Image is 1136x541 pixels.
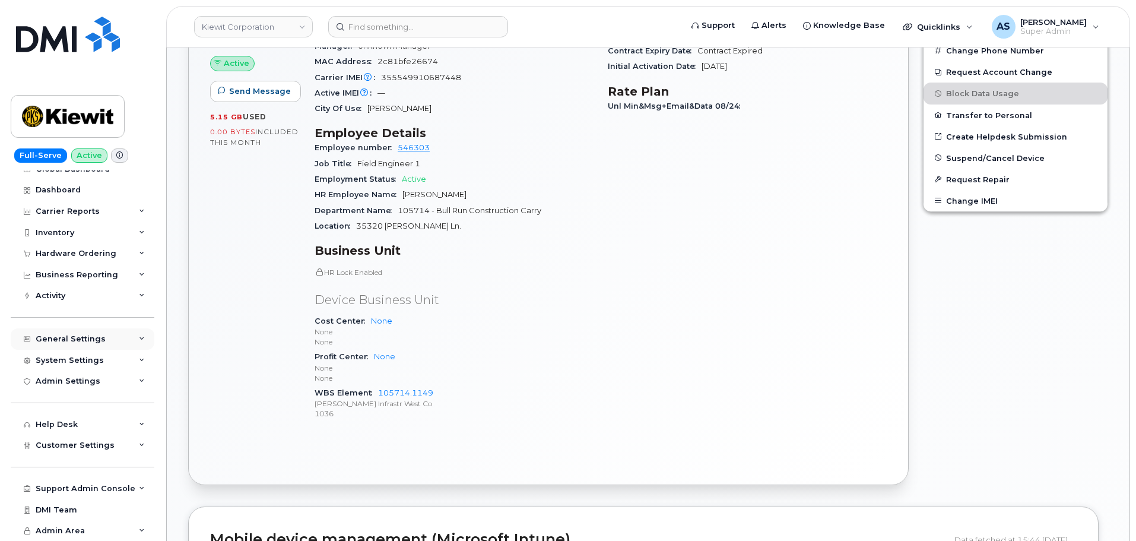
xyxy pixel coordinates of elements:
span: Unl Min&Msg+Email&Data 08/24 [608,102,746,110]
span: Active [402,175,426,184]
span: used [243,112,266,121]
div: Quicklinks [894,15,981,39]
span: Send Message [229,86,291,97]
p: None [315,373,594,383]
span: 2c81bfe26674 [377,57,438,66]
span: Employee number [315,143,398,152]
span: Suspend/Cancel Device [946,153,1045,162]
span: WBS Element [315,388,378,397]
button: Change IMEI [924,190,1108,211]
span: 35320 [PERSON_NAME] Ln. [356,222,461,230]
span: 355549910687448 [381,73,461,82]
p: None [315,327,594,337]
a: None [374,352,395,361]
span: 0.00 Bytes [210,128,255,136]
span: Carrier IMEI [315,73,381,82]
span: Job Title [315,159,357,168]
button: Transfer to Personal [924,105,1108,126]
span: Profit Center [315,352,374,361]
span: Cost Center [315,317,371,325]
p: Device Business Unit [315,292,594,309]
span: MAC Address [315,57,377,66]
span: Active [224,58,249,69]
h3: Rate Plan [608,84,887,99]
button: Request Repair [924,169,1108,190]
span: Knowledge Base [813,20,885,31]
button: Change Phone Number [924,40,1108,61]
span: Contract Expiry Date [608,46,697,55]
h3: Business Unit [315,243,594,258]
div: Alexander Strull [983,15,1108,39]
button: Suspend/Cancel Device [924,147,1108,169]
span: Contract Expired [697,46,763,55]
span: Alerts [761,20,786,31]
span: Quicklinks [917,22,960,31]
span: City Of Use [315,104,367,113]
span: Initial Activation Date [608,62,702,71]
a: 546303 [398,143,430,152]
a: 105714.1149 [378,388,433,397]
span: Field Engineer 1 [357,159,420,168]
span: [PERSON_NAME] [1020,17,1087,27]
span: Employment Status [315,175,402,184]
button: Send Message [210,81,301,102]
iframe: Messenger Launcher [1084,489,1127,532]
span: Location [315,222,356,230]
a: None [371,317,392,325]
span: included this month [210,127,299,147]
span: [PERSON_NAME] [367,104,431,113]
a: Create Helpdesk Submission [924,126,1108,147]
span: — [377,88,385,97]
span: AS [997,20,1010,34]
span: HR Employee Name [315,190,402,199]
a: Kiewit Corporation [194,16,313,37]
span: 5.15 GB [210,113,243,121]
span: [DATE] [702,62,727,71]
p: [PERSON_NAME] Infrastr West Co [315,398,594,409]
a: Support [683,14,743,37]
span: [PERSON_NAME] [402,190,467,199]
a: Knowledge Base [795,14,893,37]
p: HR Lock Enabled [315,267,594,277]
span: Department Name [315,206,398,215]
span: Active IMEI [315,88,377,97]
h3: Employee Details [315,126,594,140]
p: None [315,363,594,373]
p: None [315,337,594,347]
span: Super Admin [1020,27,1087,36]
button: Request Account Change [924,61,1108,83]
a: Alerts [743,14,795,37]
span: 105714 - Bull Run Construction Carry [398,206,541,215]
button: Block Data Usage [924,83,1108,104]
input: Find something... [328,16,508,37]
p: 1036 [315,409,594,419]
span: Support [702,20,735,31]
